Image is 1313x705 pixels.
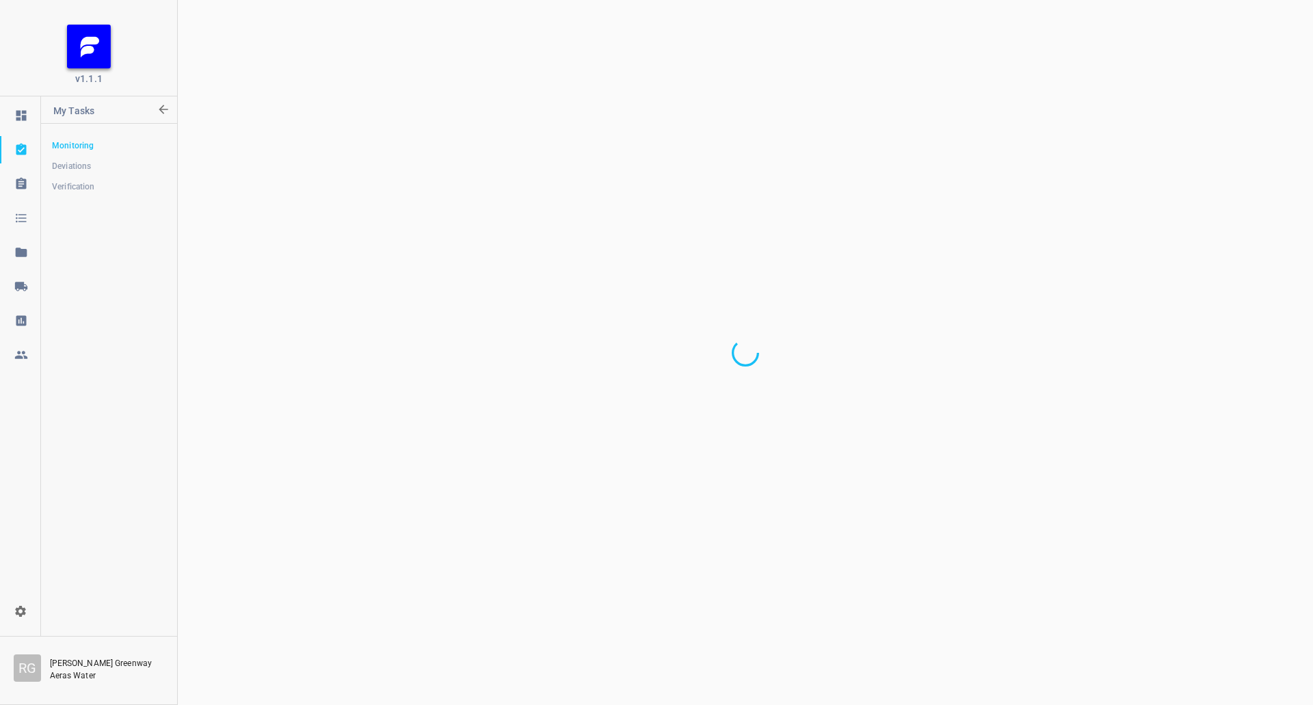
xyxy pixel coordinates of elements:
[75,72,103,85] span: v1.1.1
[52,180,165,194] span: Verification
[41,152,176,180] a: Deviations
[50,669,159,682] p: Aeras Water
[14,654,41,682] div: R G
[67,25,111,68] img: FB_Logo_Reversed_RGB_Icon.895fbf61.png
[52,139,165,152] span: Monitoring
[53,96,155,129] p: My Tasks
[52,159,165,173] span: Deviations
[50,657,163,669] p: [PERSON_NAME] Greenway
[41,173,176,200] a: Verification
[41,132,176,159] a: Monitoring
